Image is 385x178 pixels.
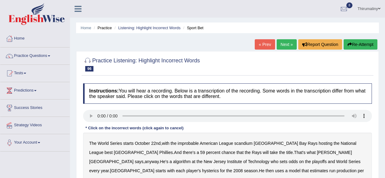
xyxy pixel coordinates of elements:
b: And [174,150,182,155]
b: National [341,141,356,146]
b: run [329,168,335,173]
b: Institute [227,159,242,164]
b: who [271,159,278,164]
b: percent [206,150,220,155]
b: hysterics [202,168,219,173]
b: World [336,159,347,164]
b: of [243,159,247,164]
b: with [162,141,170,146]
b: 59 [200,150,205,155]
b: sets [280,159,288,164]
b: starts [156,168,166,173]
b: the [279,150,285,155]
b: each [176,168,185,173]
b: New [204,159,212,164]
b: The [89,141,96,146]
b: the [305,159,311,164]
b: American [200,141,218,146]
b: and [328,159,335,164]
b: the [226,168,232,173]
b: anyway [145,159,159,164]
a: Predictions [0,82,70,97]
b: the [245,150,250,155]
b: then [266,168,274,173]
a: « Prev [255,39,275,50]
b: October [135,141,150,146]
b: a [285,168,288,173]
b: 22nd [151,141,161,146]
li: Practice [92,25,112,31]
b: Series [110,141,122,146]
b: Rays [308,141,317,146]
b: [GEOGRAPHIC_DATA] [254,141,298,146]
div: * Click on the incorrect words (click again to cancel) [83,125,186,131]
b: the [170,141,176,146]
b: best [105,150,113,155]
b: what [307,150,316,155]
b: [PERSON_NAME] [317,150,352,155]
b: production [337,168,356,173]
b: per [358,168,364,173]
b: player's [186,168,201,173]
a: Listening: Highlight Incorrect Words [118,26,180,30]
button: Re-Attempt [344,39,377,50]
b: on [299,159,304,164]
b: [GEOGRAPHIC_DATA] [89,159,134,164]
button: Report Question [298,39,342,50]
b: a [170,159,172,164]
b: every [89,168,100,173]
a: Success Stories [0,99,70,115]
span: 96 [85,66,93,72]
b: Technology [248,159,270,164]
b: He [259,168,264,173]
b: That's [294,150,306,155]
b: League [219,141,233,146]
h4: You will hear a recording. Below is a transcription of the recording. Some words in the transcrip... [83,83,372,104]
b: Bay [299,141,306,146]
b: year [101,168,109,173]
b: scandium [234,141,253,146]
a: Strategy Videos [0,117,70,132]
b: Jersey [213,159,226,164]
b: the [334,141,339,146]
b: [GEOGRAPHIC_DATA] [110,168,154,173]
b: chance [222,150,235,155]
span: 8 [346,2,352,8]
b: with [167,168,175,173]
b: season [244,168,258,173]
b: estimates [310,168,328,173]
b: the [197,159,202,164]
b: improbable [178,141,199,146]
b: [GEOGRAPHIC_DATA] [114,150,158,155]
b: uses [275,168,284,173]
b: World [98,141,109,146]
a: Home [0,30,70,45]
b: will [263,150,268,155]
b: model [289,168,300,173]
b: says [135,159,144,164]
b: a [197,150,199,155]
b: at [192,159,195,164]
b: Phillies [159,150,173,155]
b: Series [348,159,361,164]
b: playoffs [312,159,327,164]
li: Sport Bet [182,25,203,31]
b: 2008 [233,168,243,173]
b: title [286,150,293,155]
b: that [302,168,309,173]
b: starts [123,141,134,146]
b: Instructions: [89,88,119,93]
a: Tests [0,65,70,80]
b: algorithm [173,159,191,164]
b: take [270,150,278,155]
a: Next » [277,39,297,50]
b: Rays [252,150,262,155]
b: League [89,150,103,155]
b: there's [183,150,196,155]
b: hosting [319,141,332,146]
h2: Practice Listening: Highlight Incorrect Words [83,56,200,72]
b: odds [289,159,298,164]
b: for [220,168,225,173]
b: He's [160,159,169,164]
b: that [236,150,243,155]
